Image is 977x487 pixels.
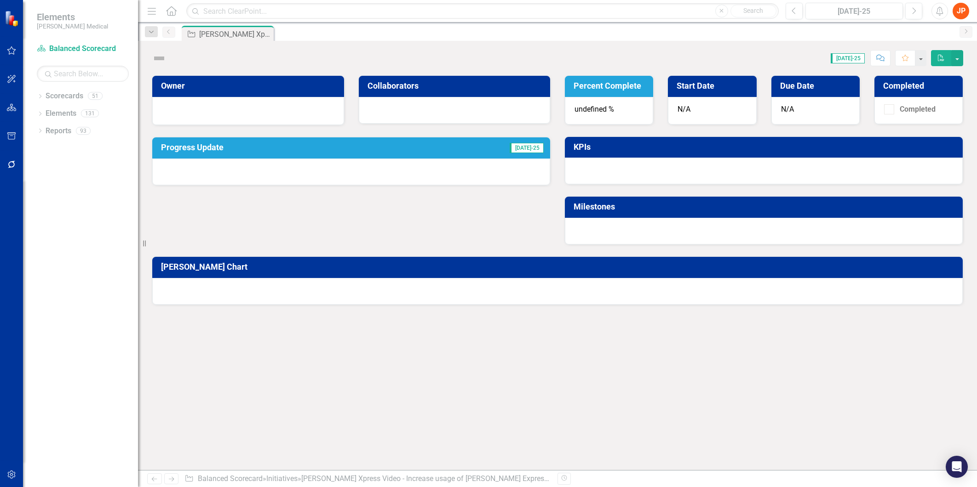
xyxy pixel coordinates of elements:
button: [DATE]-25 [805,3,903,19]
div: N/A [668,97,756,125]
a: Elements [46,108,76,119]
span: Elements [37,11,108,23]
small: [PERSON_NAME] Medical [37,23,108,30]
span: [DATE]-25 [510,143,544,153]
h3: Owner [161,81,339,91]
div: [PERSON_NAME] Xpress Video - Increase usage of [PERSON_NAME] Express and the Payment Portal by de... [199,28,271,40]
input: Search ClearPoint... [186,3,779,19]
div: [DATE]-25 [809,6,900,17]
h3: Percent Complete [574,81,648,91]
button: Search [730,5,776,17]
a: Balanced Scorecard [198,474,263,483]
img: ClearPoint Strategy [4,10,21,27]
h3: [PERSON_NAME] Chart [161,262,957,272]
div: [PERSON_NAME] Xpress Video - Increase usage of [PERSON_NAME] Express and the Payment Portal by de... [301,474,724,483]
div: Open Intercom Messenger [946,456,968,478]
h3: Completed [883,81,957,91]
h3: Milestones [574,202,957,211]
span: [DATE]-25 [831,53,865,63]
h3: Due Date [780,81,854,91]
img: Not Defined [152,51,167,66]
a: Initiatives [266,474,298,483]
button: JP [953,3,969,19]
h3: Start Date [677,81,751,91]
h3: Progress Update [161,143,407,152]
span: Search [743,7,763,14]
a: Scorecards [46,91,83,102]
div: 131 [81,110,99,118]
a: Reports [46,126,71,136]
div: undefined % [565,97,653,125]
div: » » [184,474,551,484]
a: Balanced Scorecard [37,44,129,54]
div: 93 [76,127,91,135]
h3: KPIs [574,142,957,152]
div: N/A [771,97,860,125]
div: 51 [88,92,103,100]
input: Search Below... [37,66,129,82]
h3: Collaborators [368,81,545,91]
